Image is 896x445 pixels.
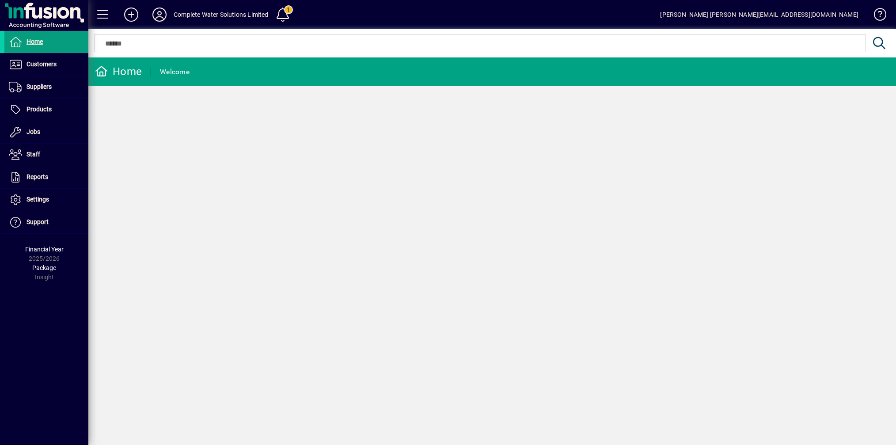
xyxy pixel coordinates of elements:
[32,264,56,271] span: Package
[25,246,64,253] span: Financial Year
[4,76,88,98] a: Suppliers
[27,61,57,68] span: Customers
[27,196,49,203] span: Settings
[4,121,88,143] a: Jobs
[4,144,88,166] a: Staff
[4,99,88,121] a: Products
[4,189,88,211] a: Settings
[4,166,88,188] a: Reports
[174,8,269,22] div: Complete Water Solutions Limited
[117,7,145,23] button: Add
[145,7,174,23] button: Profile
[4,53,88,76] a: Customers
[95,65,142,79] div: Home
[27,38,43,45] span: Home
[27,83,52,90] span: Suppliers
[27,151,40,158] span: Staff
[160,65,190,79] div: Welcome
[27,218,49,225] span: Support
[4,211,88,233] a: Support
[27,173,48,180] span: Reports
[660,8,858,22] div: [PERSON_NAME] [PERSON_NAME][EMAIL_ADDRESS][DOMAIN_NAME]
[27,128,40,135] span: Jobs
[27,106,52,113] span: Products
[867,2,885,30] a: Knowledge Base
